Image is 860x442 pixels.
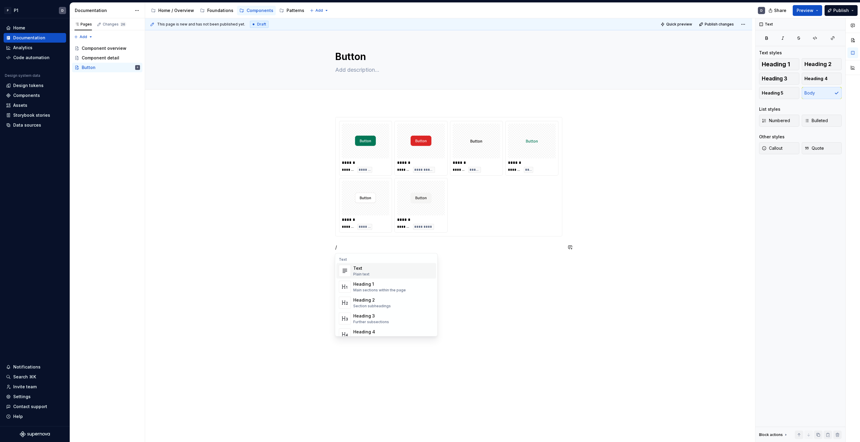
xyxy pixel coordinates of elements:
a: Assets [4,101,66,110]
span: 26 [120,22,126,27]
div: Components [247,8,273,14]
span: Preview [797,8,813,14]
a: Analytics [4,43,66,53]
button: Numbered [759,115,799,127]
div: D [137,65,138,71]
button: Heading 2 [802,58,842,70]
span: Draft [257,22,266,27]
a: Components [4,91,66,100]
button: Help [4,412,66,421]
div: Data sources [13,122,41,128]
div: Invite team [13,384,37,390]
div: Design tokens [13,83,44,89]
span: Quick preview [666,22,692,27]
a: Code automation [4,53,66,62]
a: Foundations [198,6,236,15]
a: ButtonD [72,63,142,72]
button: PP1D [1,4,68,17]
span: Add [315,8,323,13]
div: Components [13,92,40,98]
span: / [335,244,337,250]
button: Preview [793,5,822,16]
button: Bulleted [802,115,842,127]
a: Documentation [4,33,66,43]
div: Changes [103,22,126,27]
span: Quote [804,145,824,151]
button: Quick preview [659,20,695,29]
div: Home [13,25,25,31]
div: Design system data [5,73,40,78]
button: Heading 5 [759,87,799,99]
div: Home / Overview [158,8,194,14]
div: Block actions [759,431,788,439]
div: Button [82,65,96,71]
button: Quote [802,142,842,154]
a: Storybook stories [4,110,66,120]
span: Publish changes [705,22,734,27]
span: Callout [762,145,783,151]
a: Component detail [72,53,142,63]
a: Design tokens [4,81,66,90]
div: Assets [13,102,27,108]
span: Heading 1 [762,61,790,67]
button: Contact support [4,402,66,411]
button: Callout [759,142,799,154]
a: Patterns [277,6,307,15]
div: Other styles [759,134,785,140]
a: Components [237,6,276,15]
a: Settings [4,392,66,401]
div: Page tree [72,44,142,72]
div: Help [13,413,23,419]
a: Data sources [4,120,66,130]
svg: Supernova Logo [20,431,50,437]
button: Publish changes [697,20,737,29]
span: Share [774,8,786,14]
span: Heading 3 [762,76,787,82]
span: Publish [833,8,849,14]
div: Page tree [149,5,307,17]
span: Bulleted [804,118,828,124]
div: Patterns [287,8,304,14]
span: Heading 4 [804,76,828,82]
button: Share [765,5,790,16]
div: Component detail [82,55,119,61]
div: Pages [74,22,92,27]
div: Text styles [759,50,782,56]
div: Documentation [13,35,45,41]
button: Publish [825,5,858,16]
button: Add [72,33,95,41]
div: D [760,8,763,13]
button: Heading 1 [759,58,799,70]
span: Heading 2 [804,61,831,67]
textarea: Button [334,50,561,64]
a: Component overview [72,44,142,53]
div: Contact support [13,404,47,410]
div: Code automation [13,55,50,61]
span: Add [80,35,87,39]
button: Heading 3 [759,73,799,85]
span: Heading 5 [762,90,783,96]
div: List styles [759,106,780,112]
span: Numbered [762,118,790,124]
div: P [4,7,11,14]
div: Settings [13,394,31,400]
button: Notifications [4,362,66,372]
div: Notifications [13,364,41,370]
div: Block actions [759,432,783,437]
a: Home / Overview [149,6,196,15]
div: Foundations [207,8,233,14]
div: Search ⌘K [13,374,36,380]
a: Home [4,23,66,33]
div: D [61,8,64,13]
button: Add [308,6,330,15]
div: Analytics [13,45,32,51]
div: Documentation [75,8,132,14]
div: Storybook stories [13,112,50,118]
button: Search ⌘K [4,372,66,382]
div: Component overview [82,45,126,51]
a: Invite team [4,382,66,392]
div: P1 [14,8,18,14]
span: This page is new and has not been published yet. [157,22,245,27]
button: Heading 4 [802,73,842,85]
